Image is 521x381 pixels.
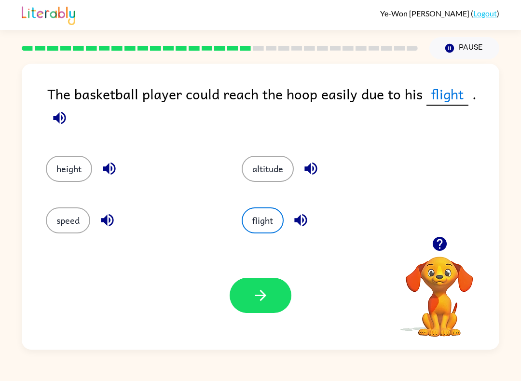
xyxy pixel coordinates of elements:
[47,83,499,136] div: The basketball player could reach the hoop easily due to his .
[46,156,92,182] button: height
[391,242,488,338] video: Your browser must support playing .mp4 files to use Literably. Please try using another browser.
[242,207,284,233] button: flight
[380,9,499,18] div: ( )
[473,9,497,18] a: Logout
[426,83,468,106] span: flight
[46,207,90,233] button: speed
[242,156,294,182] button: altitude
[22,4,75,25] img: Literably
[380,9,471,18] span: Ye-Won [PERSON_NAME]
[429,37,499,59] button: Pause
